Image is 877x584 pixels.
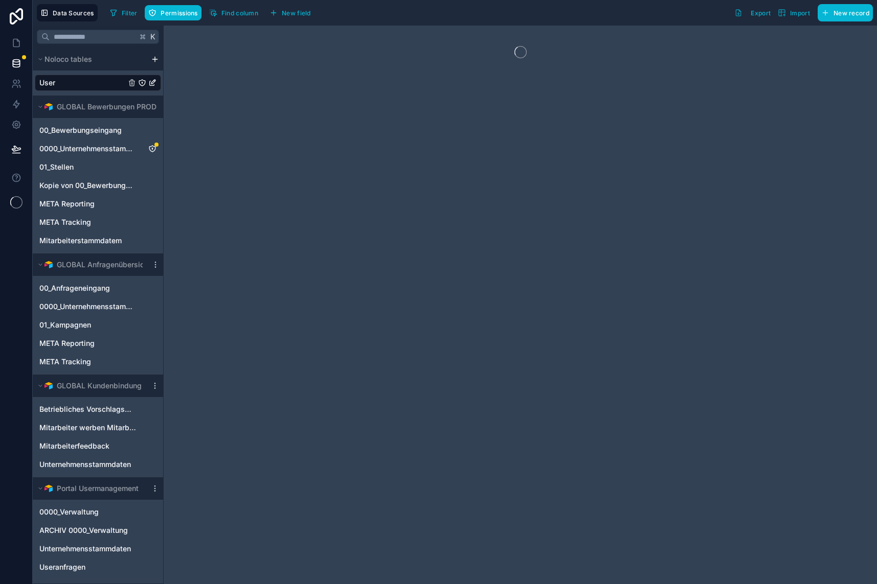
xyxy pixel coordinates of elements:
[37,4,98,21] button: Data Sources
[731,4,774,21] button: Export
[818,4,873,21] button: New record
[206,5,262,20] button: Find column
[145,5,201,20] button: Permissions
[774,4,814,21] button: Import
[53,9,94,17] span: Data Sources
[814,4,873,21] a: New record
[161,9,197,17] span: Permissions
[145,5,205,20] a: Permissions
[106,5,141,20] button: Filter
[266,5,314,20] button: New field
[122,9,138,17] span: Filter
[834,9,869,17] span: New record
[149,33,156,40] span: K
[221,9,258,17] span: Find column
[751,9,771,17] span: Export
[790,9,810,17] span: Import
[282,9,311,17] span: New field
